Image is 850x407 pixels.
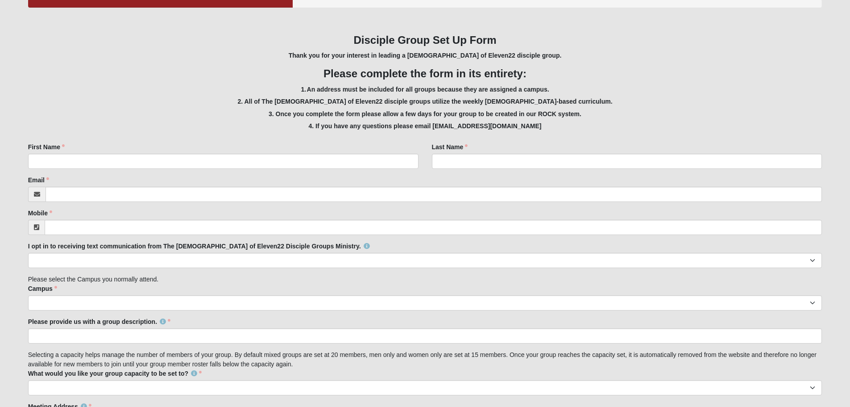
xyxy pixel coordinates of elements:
h5: 1. An address must be included for all groups because they are assigned a campus. [28,86,822,93]
label: Campus [28,284,57,293]
label: I opt in to receiving text communication from The [DEMOGRAPHIC_DATA] of Eleven22 Disciple Groups ... [28,242,370,251]
label: Last Name [432,143,468,151]
h5: Thank you for your interest in leading a [DEMOGRAPHIC_DATA] of Eleven22 disciple group. [28,52,822,59]
label: Mobile [28,209,52,218]
h5: 3. Once you complete the form please allow a few days for your group to be created in our ROCK sy... [28,110,822,118]
h5: 2. All of The [DEMOGRAPHIC_DATA] of Eleven22 disciple groups utilize the weekly [DEMOGRAPHIC_DATA... [28,98,822,105]
label: Please provide us with a group description. [28,317,170,326]
label: Email [28,176,49,185]
label: What would you like your group capacity to be set to? [28,369,202,378]
h3: Disciple Group Set Up Form [28,34,822,47]
h5: 4. If you have any questions please email [EMAIL_ADDRESS][DOMAIN_NAME] [28,122,822,130]
h3: Please complete the form in its entirety: [28,67,822,80]
label: First Name [28,143,65,151]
